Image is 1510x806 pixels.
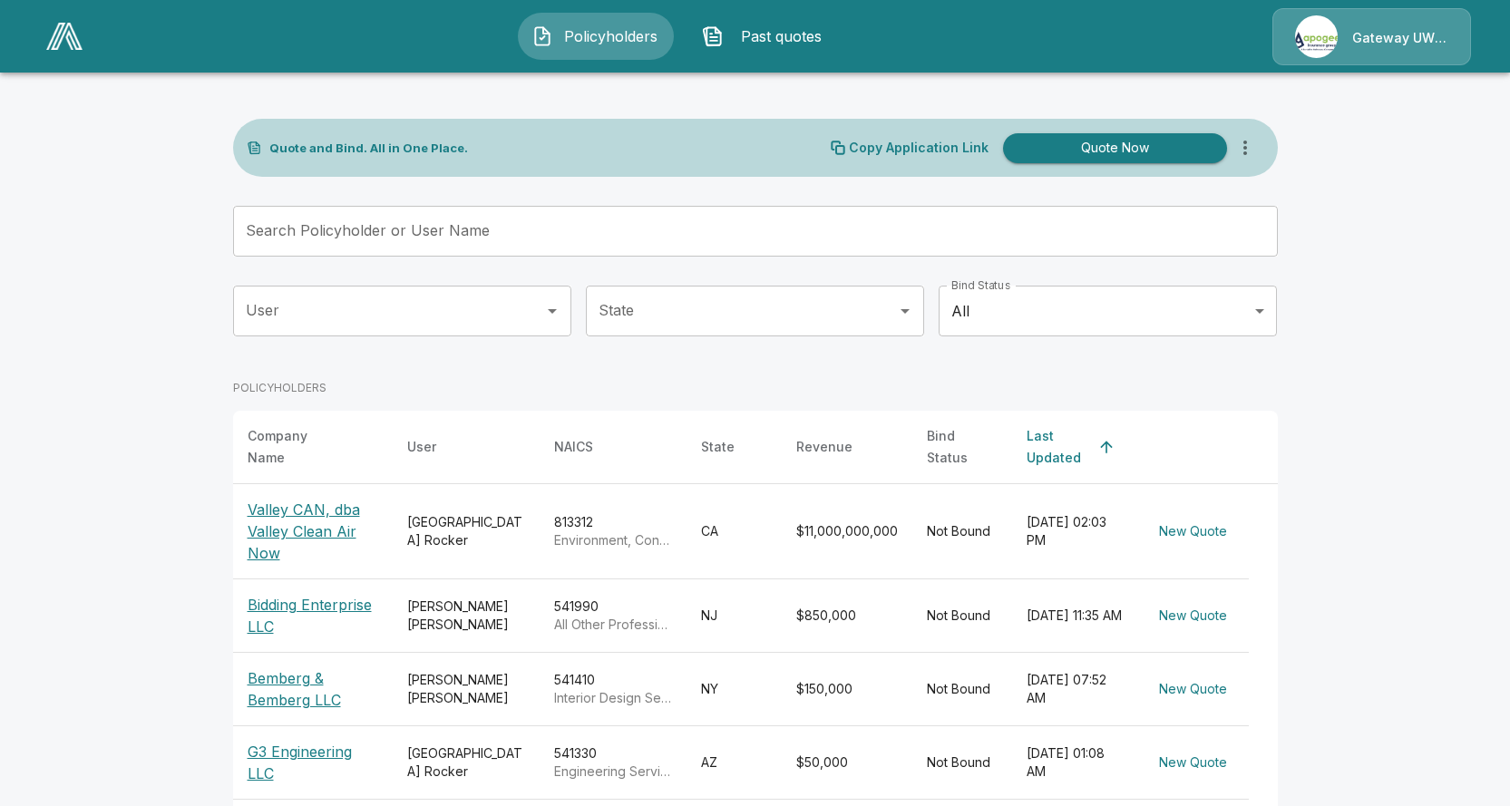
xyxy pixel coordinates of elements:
p: Valley CAN, dba Valley Clean Air Now [248,499,378,564]
label: Bind Status [951,277,1010,293]
div: [PERSON_NAME] [PERSON_NAME] [407,671,525,707]
td: [DATE] 02:03 PM [1012,484,1137,579]
div: State [701,436,735,458]
td: CA [687,484,782,579]
td: $11,000,000,000 [782,484,912,579]
img: Past quotes Icon [702,25,724,47]
div: [PERSON_NAME] [PERSON_NAME] [407,597,525,634]
td: $150,000 [782,653,912,726]
p: G3 Engineering LLC [248,741,378,784]
button: New Quote [1152,599,1234,633]
div: 541410 [554,671,672,707]
td: Not Bound [912,484,1012,579]
button: more [1227,130,1263,166]
p: Interior Design Services [554,689,672,707]
div: User [407,436,436,458]
td: Not Bound [912,579,1012,653]
p: All Other Professional, Scientific, and Technical Services [554,616,672,634]
td: NY [687,653,782,726]
button: Open [540,298,565,324]
span: Policyholders [560,25,660,47]
button: Past quotes IconPast quotes [688,13,844,60]
a: Quote Now [996,133,1227,163]
button: Policyholders IconPolicyholders [518,13,674,60]
p: Engineering Services [554,762,672,781]
th: Bind Status [912,411,1012,484]
td: [DATE] 07:52 AM [1012,653,1137,726]
td: Not Bound [912,726,1012,800]
div: [GEOGRAPHIC_DATA] Rocker [407,513,525,549]
p: Quote and Bind. All in One Place. [269,142,468,154]
td: [DATE] 01:08 AM [1012,726,1137,800]
div: Company Name [248,425,346,469]
div: 813312 [554,513,672,549]
p: Bemberg & Bemberg LLC [248,667,378,711]
td: $50,000 [782,726,912,800]
button: New Quote [1152,673,1234,706]
div: NAICS [554,436,593,458]
p: POLICYHOLDERS [233,380,326,396]
span: Past quotes [731,25,831,47]
button: Quote Now [1003,133,1227,163]
button: New Quote [1152,515,1234,549]
div: [GEOGRAPHIC_DATA] Rocker [407,744,525,781]
button: New Quote [1152,746,1234,780]
div: 541990 [554,597,672,634]
td: [DATE] 11:35 AM [1012,579,1137,653]
img: Policyholders Icon [531,25,553,47]
p: Environment, Conservation and Wildlife Organizations [554,531,672,549]
div: All [939,286,1277,336]
td: AZ [687,726,782,800]
td: $850,000 [782,579,912,653]
img: AA Logo [46,23,83,50]
div: Last Updated [1027,425,1090,469]
button: Open [892,298,918,324]
div: 541330 [554,744,672,781]
p: Bidding Enterprise LLC [248,594,378,637]
p: Copy Application Link [849,141,989,154]
div: Revenue [796,436,852,458]
td: Not Bound [912,653,1012,726]
td: NJ [687,579,782,653]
